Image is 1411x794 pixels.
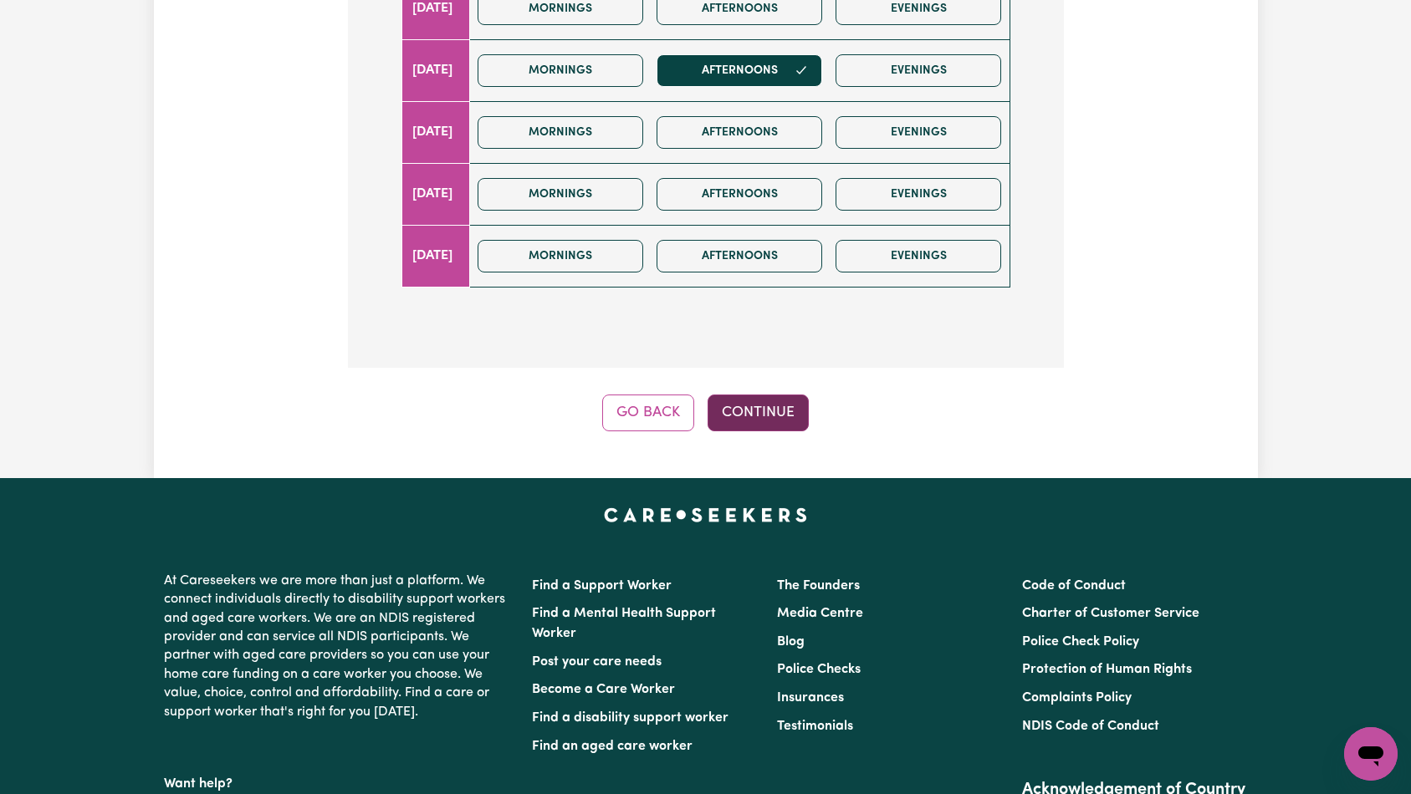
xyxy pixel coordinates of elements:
button: Afternoons [657,240,822,272]
a: Code of Conduct [1022,579,1126,593]
a: Police Checks [777,663,861,676]
button: Go Back [602,394,694,431]
button: Evenings [836,178,1001,211]
button: Afternoons [657,54,822,87]
a: Careseekers home page [604,508,807,522]
a: Police Check Policy [1022,635,1139,649]
button: Mornings [478,54,643,87]
a: Find a Support Worker [532,579,672,593]
p: At Careseekers we are more than just a platform. We connect individuals directly to disability su... [164,565,512,728]
td: [DATE] [401,39,470,101]
a: NDIS Code of Conduct [1022,720,1159,733]
a: Complaints Policy [1022,691,1132,705]
button: Evenings [836,116,1001,149]
button: Mornings [478,240,643,272]
td: [DATE] [401,163,470,225]
a: Find a disability support worker [532,711,729,725]
a: Media Centre [777,607,863,620]
td: [DATE] [401,225,470,287]
a: Post your care needs [532,655,662,669]
a: Find a Mental Health Support Worker [532,607,716,640]
button: Continue [708,394,809,431]
td: [DATE] [401,101,470,163]
a: Blog [777,635,805,649]
button: Evenings [836,54,1001,87]
button: Mornings [478,178,643,211]
a: Become a Care Worker [532,683,675,696]
button: Evenings [836,240,1001,272]
p: Want help? [164,768,512,793]
a: The Founders [777,579,860,593]
a: Protection of Human Rights [1022,663,1192,676]
a: Charter of Customer Service [1022,607,1199,620]
a: Testimonials [777,720,853,733]
button: Afternoons [657,178,822,211]
a: Find an aged care worker [532,740,693,753]
iframe: Button to launch messaging window [1344,727,1398,781]
button: Afternoons [657,116,822,149]
button: Mornings [478,116,643,149]
a: Insurances [777,691,844,705]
